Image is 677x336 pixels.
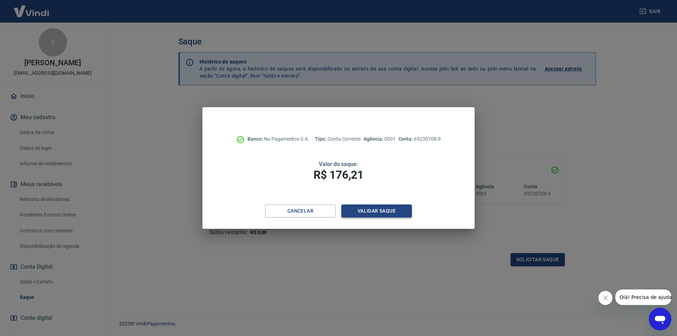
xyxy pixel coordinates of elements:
[598,291,612,305] iframe: Fechar mensagem
[313,168,364,182] span: R$ 176,21
[315,136,328,142] span: Tipo:
[364,135,395,143] p: 0001
[248,135,309,143] p: Nu Pagamentos S.A.
[4,5,59,11] span: Olá! Precisa de ajuda?
[398,135,441,143] p: 65230708-9
[248,136,264,142] span: Banco:
[364,136,384,142] span: Agência:
[615,289,671,305] iframe: Mensagem da empresa
[398,136,414,142] span: Conta:
[341,204,412,218] button: Validar saque
[315,135,361,143] p: Conta Corrente
[319,161,358,167] span: Valor do saque:
[265,204,336,218] button: Cancelar
[649,308,671,330] iframe: Botão para abrir a janela de mensagens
